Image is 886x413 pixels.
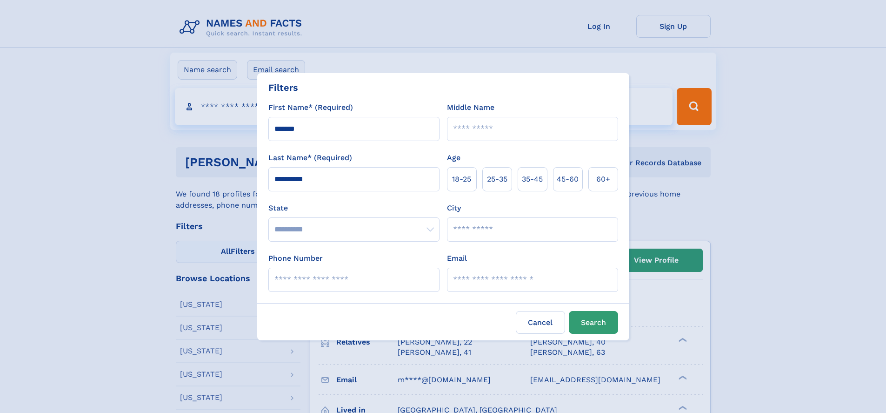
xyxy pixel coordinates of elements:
label: First Name* (Required) [268,102,353,113]
label: Last Name* (Required) [268,152,352,163]
label: Cancel [516,311,565,334]
span: 35‑45 [522,174,543,185]
button: Search [569,311,618,334]
label: Middle Name [447,102,494,113]
div: Filters [268,81,298,95]
span: 25‑35 [487,174,507,185]
span: 45‑60 [557,174,579,185]
label: Email [447,253,467,264]
label: Phone Number [268,253,323,264]
span: 18‑25 [452,174,471,185]
label: Age [447,152,460,163]
label: City [447,203,461,214]
label: State [268,203,440,214]
span: 60+ [596,174,610,185]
